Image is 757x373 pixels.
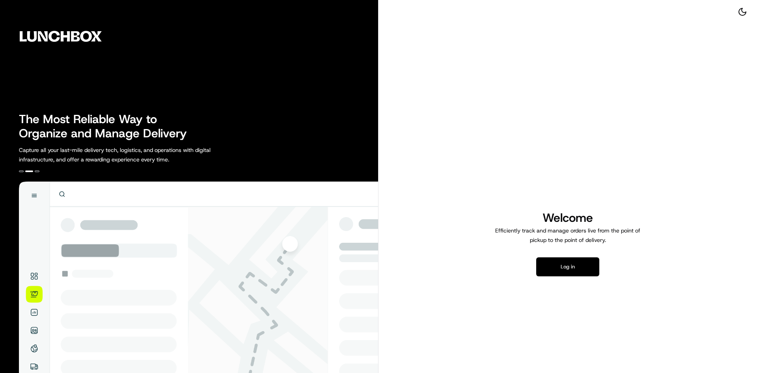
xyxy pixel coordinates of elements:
img: Company Logo [5,5,117,68]
p: Efficiently track and manage orders live from the point of pickup to the point of delivery. [492,226,643,245]
button: Log in [536,257,599,276]
h1: Welcome [492,210,643,226]
h2: The Most Reliable Way to Organize and Manage Delivery [19,112,196,141]
p: Capture all your last-mile delivery tech, logistics, and operations with digital infrastructure, ... [19,145,246,164]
